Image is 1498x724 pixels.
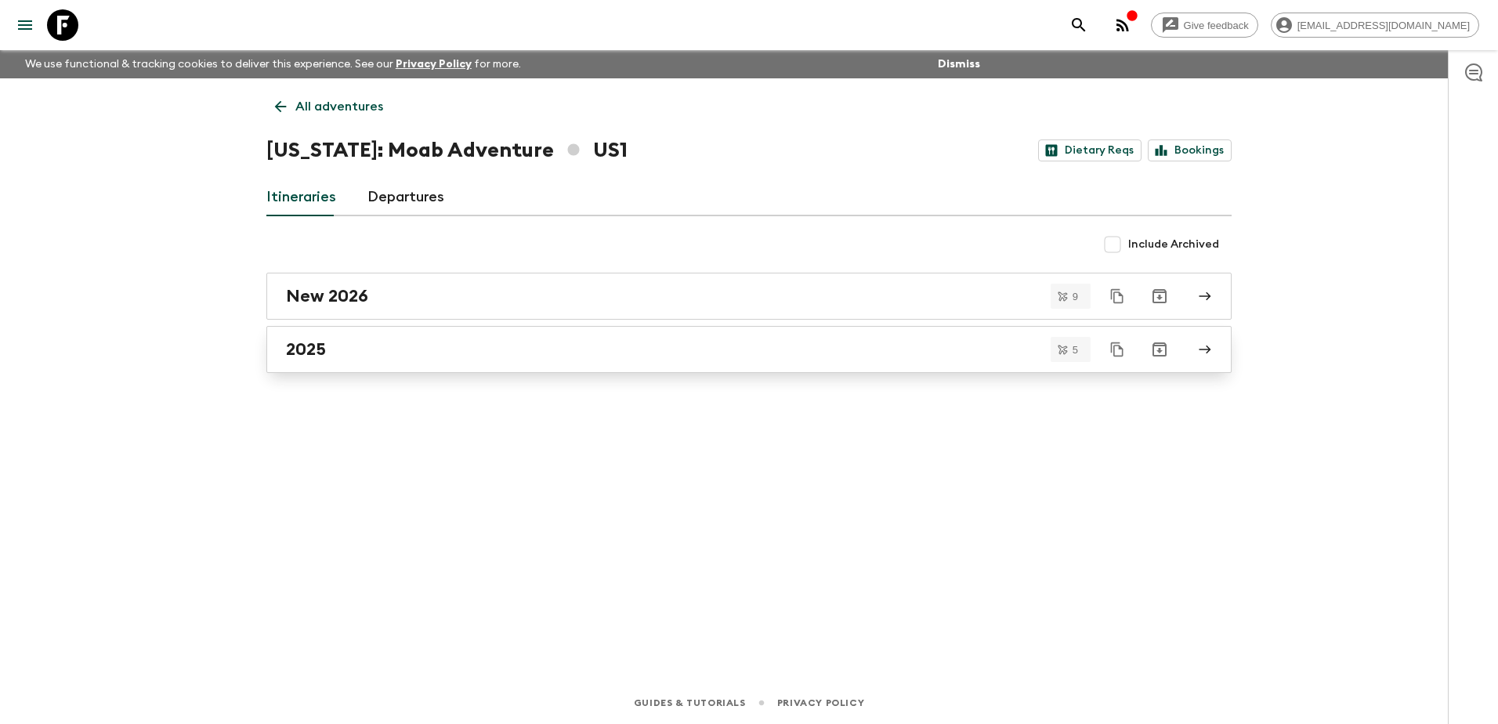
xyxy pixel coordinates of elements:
[9,9,41,41] button: menu
[1148,139,1232,161] a: Bookings
[19,50,527,78] p: We use functional & tracking cookies to deliver this experience. See our for more.
[1063,9,1095,41] button: search adventures
[1038,139,1142,161] a: Dietary Reqs
[634,694,746,711] a: Guides & Tutorials
[266,273,1232,320] a: New 2026
[1128,237,1219,252] span: Include Archived
[1271,13,1479,38] div: [EMAIL_ADDRESS][DOMAIN_NAME]
[1063,345,1087,355] span: 5
[1103,282,1131,310] button: Duplicate
[777,694,864,711] a: Privacy Policy
[367,179,444,216] a: Departures
[1063,291,1087,302] span: 9
[1151,13,1258,38] a: Give feedback
[286,339,326,360] h2: 2025
[266,135,628,166] h1: [US_STATE]: Moab Adventure US1
[1289,20,1478,31] span: [EMAIL_ADDRESS][DOMAIN_NAME]
[1144,281,1175,312] button: Archive
[1175,20,1257,31] span: Give feedback
[1103,335,1131,364] button: Duplicate
[266,179,336,216] a: Itineraries
[1144,334,1175,365] button: Archive
[266,326,1232,373] a: 2025
[295,97,383,116] p: All adventures
[286,286,368,306] h2: New 2026
[266,91,392,122] a: All adventures
[934,53,984,75] button: Dismiss
[396,59,472,70] a: Privacy Policy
